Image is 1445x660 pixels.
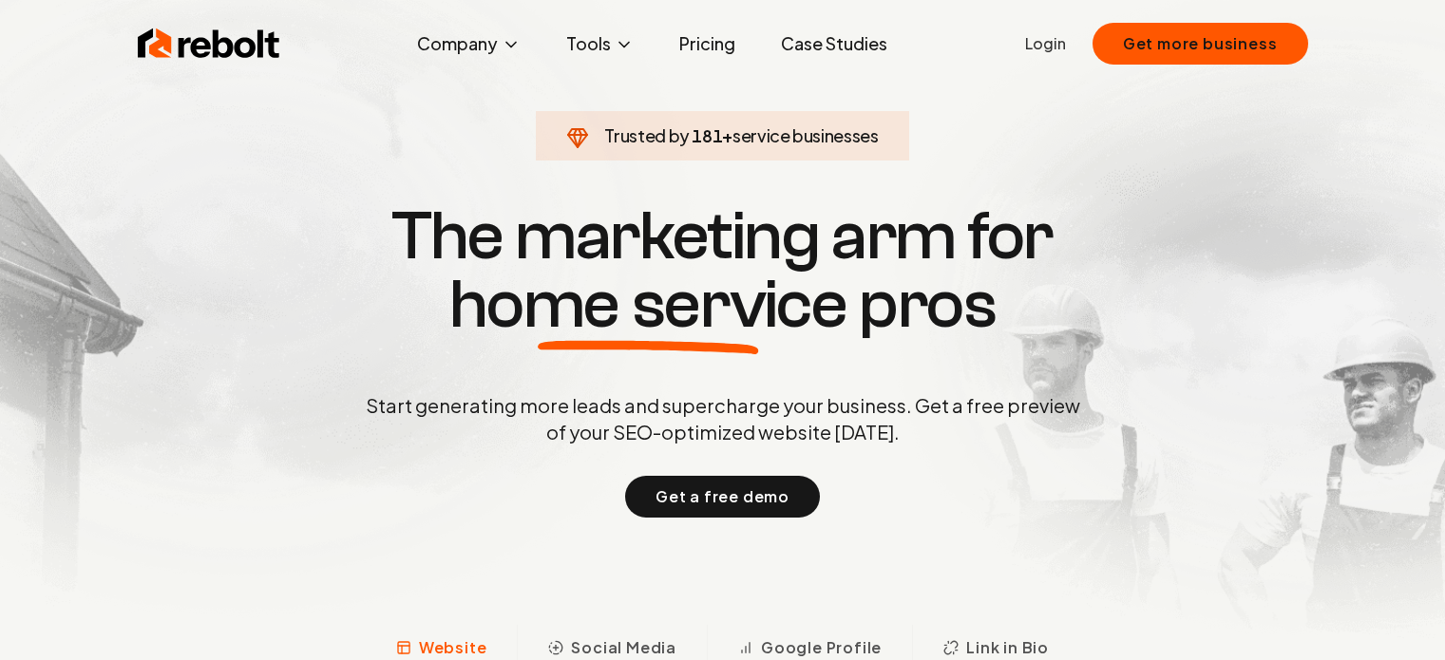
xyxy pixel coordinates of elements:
span: + [722,124,732,146]
h1: The marketing arm for pros [267,202,1179,339]
span: home service [449,271,847,339]
button: Get more business [1093,23,1308,65]
span: service businesses [732,124,879,146]
button: Get a free demo [625,476,820,518]
p: Start generating more leads and supercharge your business. Get a free preview of your SEO-optimiz... [362,392,1084,445]
span: Link in Bio [966,636,1049,659]
span: 181 [692,123,722,149]
span: Google Profile [761,636,882,659]
span: Social Media [571,636,676,659]
button: Company [402,25,536,63]
a: Case Studies [766,25,903,63]
button: Tools [551,25,649,63]
span: Trusted by [604,124,689,146]
a: Login [1025,32,1066,55]
span: Website [419,636,487,659]
a: Pricing [664,25,751,63]
img: Rebolt Logo [138,25,280,63]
